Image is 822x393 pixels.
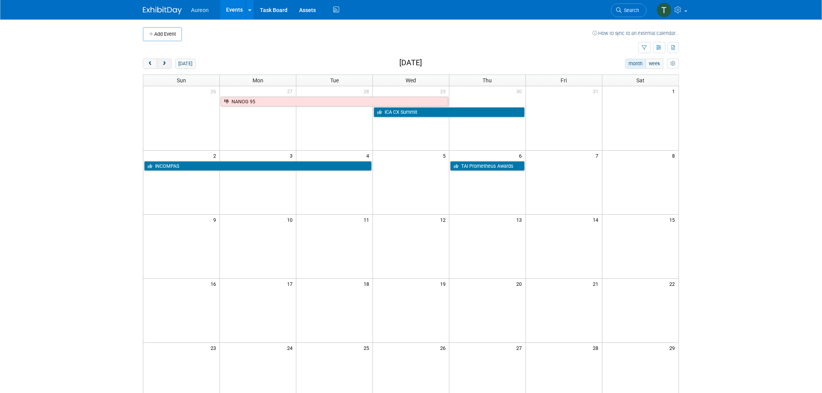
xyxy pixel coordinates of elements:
a: ICA CX Summit [374,107,525,117]
span: 5 [442,151,449,160]
span: 27 [286,86,296,96]
span: 26 [210,86,219,96]
span: 24 [286,343,296,353]
a: How to sync to an external calendar... [592,30,679,36]
button: month [625,59,646,69]
button: myCustomButton [667,59,679,69]
span: 16 [210,279,219,289]
span: 22 [669,279,679,289]
span: Tue [330,77,339,83]
span: Mon [253,77,263,83]
a: TAI Prometheus Awards [450,161,525,171]
span: 12 [439,215,449,224]
span: 25 [363,343,373,353]
span: 28 [363,86,373,96]
span: 6 [519,151,526,160]
a: INCOMPAS [144,161,372,171]
span: 3 [289,151,296,160]
span: 4 [366,151,373,160]
span: 11 [363,215,373,224]
span: 30 [516,86,526,96]
span: 2 [212,151,219,160]
span: 9 [212,215,219,224]
span: 7 [595,151,602,160]
button: Add Event [143,27,182,41]
span: 29 [669,343,679,353]
span: Wed [406,77,416,83]
span: 8 [672,151,679,160]
span: 17 [286,279,296,289]
span: 15 [669,215,679,224]
button: week [646,59,664,69]
span: 20 [516,279,526,289]
span: 28 [592,343,602,353]
span: Fri [561,77,567,83]
span: 10 [286,215,296,224]
span: Sun [177,77,186,83]
span: 29 [439,86,449,96]
span: 23 [210,343,219,353]
span: Sat [636,77,644,83]
i: Personalize Calendar [670,61,676,66]
h2: [DATE] [399,59,422,67]
span: 31 [592,86,602,96]
span: Search [622,7,639,13]
span: 19 [439,279,449,289]
span: 1 [672,86,679,96]
span: 26 [439,343,449,353]
span: 27 [516,343,526,353]
span: 14 [592,215,602,224]
button: next [157,59,171,69]
span: 18 [363,279,373,289]
img: Tina Schaffner [657,3,672,17]
span: Aureon [191,7,209,13]
button: [DATE] [175,59,196,69]
a: NANOG 95 [221,97,448,107]
span: 21 [592,279,602,289]
span: 13 [516,215,526,224]
a: Search [611,3,647,17]
span: Thu [483,77,492,83]
button: prev [143,59,157,69]
img: ExhibitDay [143,7,182,14]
